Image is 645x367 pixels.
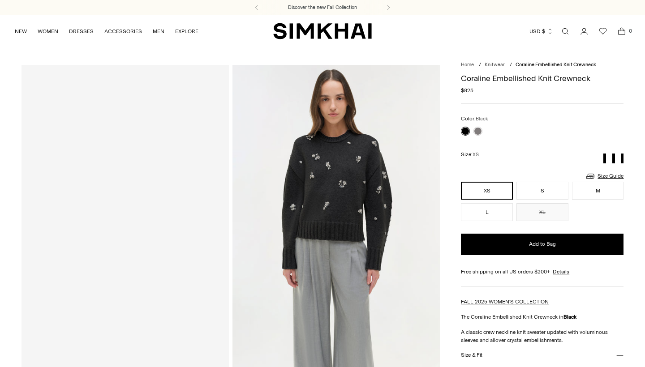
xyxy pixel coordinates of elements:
label: Size: [461,150,479,159]
div: / [479,61,481,69]
span: Black [476,116,488,122]
p: A classic crew neckline knit sweater updated with voluminous sleeves and allover crystal embellis... [461,328,623,344]
a: Home [461,62,474,68]
a: Wishlist [594,22,612,40]
a: Knitwear [485,62,505,68]
button: XL [516,203,568,221]
button: XS [461,182,513,200]
span: XS [473,152,479,158]
label: Color: [461,115,488,123]
button: M [572,182,624,200]
a: Size Guide [585,171,623,182]
a: Go to the account page [575,22,593,40]
a: Open search modal [556,22,574,40]
span: Coraline Embellished Knit Crewneck [516,62,596,68]
a: ACCESSORIES [104,21,142,41]
button: Size & Fit [461,344,623,367]
a: SIMKHAI [273,22,372,40]
nav: breadcrumbs [461,61,623,69]
a: MEN [153,21,164,41]
a: Discover the new Fall Collection [288,4,357,11]
span: Add to Bag [529,240,556,248]
div: Free shipping on all US orders $200+ [461,268,623,276]
a: DRESSES [69,21,94,41]
a: Details [553,268,569,276]
button: L [461,203,513,221]
a: NEW [15,21,27,41]
a: WOMEN [38,21,58,41]
strong: Black [563,314,576,320]
span: 0 [626,27,634,35]
button: S [516,182,568,200]
span: $825 [461,86,473,94]
a: EXPLORE [175,21,198,41]
a: Open cart modal [613,22,631,40]
a: FALL 2025 WOMEN'S COLLECTION [461,299,549,305]
div: / [510,61,512,69]
h3: Size & Fit [461,352,482,358]
h1: Coraline Embellished Knit Crewneck [461,74,623,82]
button: Add to Bag [461,234,623,255]
p: The Coraline Embellished Knit Crewneck in [461,313,623,321]
button: USD $ [529,21,553,41]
